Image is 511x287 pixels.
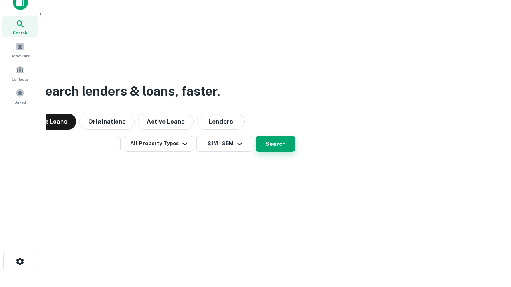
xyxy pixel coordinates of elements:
[12,76,28,82] span: Contacts
[10,53,30,59] span: Borrowers
[2,62,38,84] a: Contacts
[471,223,511,261] iframe: Chat Widget
[13,29,27,36] span: Search
[2,16,38,37] a: Search
[197,114,245,130] button: Lenders
[36,82,220,101] h3: Search lenders & loans, faster.
[2,39,38,61] a: Borrowers
[2,85,38,107] a: Saved
[79,114,135,130] button: Originations
[14,99,26,105] span: Saved
[196,136,252,152] button: $1M - $5M
[124,136,193,152] button: All Property Types
[255,136,295,152] button: Search
[138,114,194,130] button: Active Loans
